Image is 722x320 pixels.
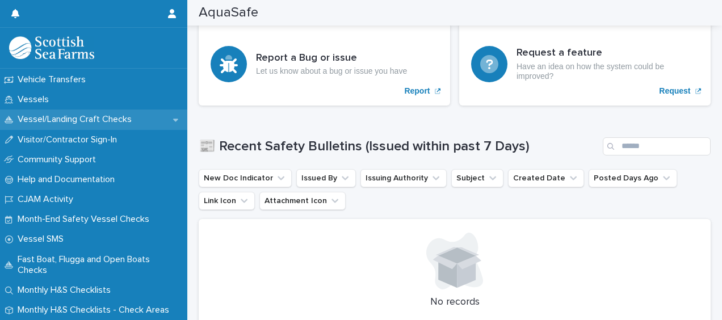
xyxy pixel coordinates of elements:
[459,23,711,106] a: Request
[256,66,407,76] p: Let us know about a bug or issue you have
[13,194,82,205] p: CJAM Activity
[13,254,187,276] p: Fast Boat, Flugga and Open Boats Checks
[13,114,141,125] p: Vessel/Landing Craft Checks
[9,36,94,59] img: bPIBxiqnSb2ggTQWdOVV
[404,86,430,96] p: Report
[13,214,158,225] p: Month-End Safety Vessel Checks
[13,74,95,85] p: Vehicle Transfers
[13,305,178,315] p: Monthly H&S Checklists - Check Areas
[296,169,356,187] button: Issued By
[589,169,677,187] button: Posted Days Ago
[13,285,120,296] p: Monthly H&S Checklists
[517,62,699,81] p: Have an idea on how the system could be improved?
[199,23,450,106] a: Report
[259,192,346,210] button: Attachment Icon
[13,174,124,185] p: Help and Documentation
[13,234,73,245] p: Vessel SMS
[659,86,690,96] p: Request
[199,169,292,187] button: New Doc Indicator
[517,47,699,60] h3: Request a feature
[13,134,126,145] p: Visitor/Contractor Sign-In
[451,169,503,187] button: Subject
[13,154,105,165] p: Community Support
[256,52,407,65] h3: Report a Bug or issue
[603,137,711,155] input: Search
[199,5,258,21] h2: AquaSafe
[212,296,697,309] p: No records
[13,94,58,105] p: Vessels
[508,169,584,187] button: Created Date
[199,138,598,155] h1: 📰 Recent Safety Bulletins (Issued within past 7 Days)
[360,169,447,187] button: Issuing Authority
[199,192,255,210] button: Link Icon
